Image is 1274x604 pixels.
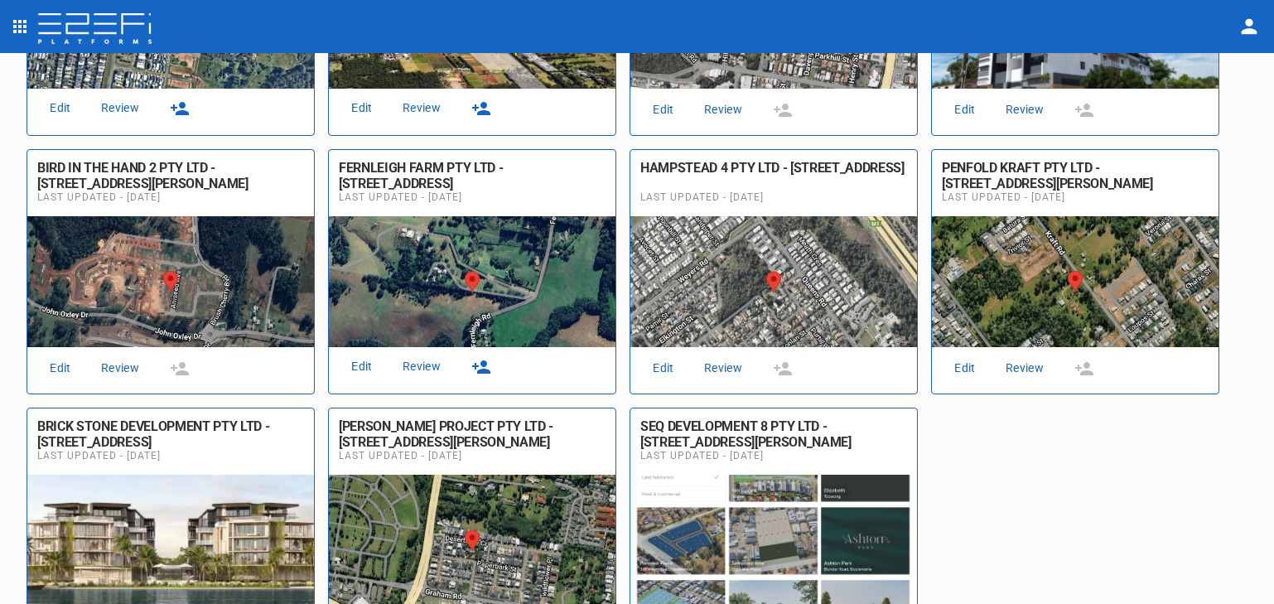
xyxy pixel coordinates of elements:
h6: BRIDGEMAN PROJECT PTY LTD - 11 Desertrose Cres, Bridgeman Downs [339,418,606,450]
img: Proposal Image [27,216,314,347]
div: BRICK STONE DEVELOPMENT PTY LTD - [STREET_ADDRESS] [37,418,304,450]
a: Edit [939,99,992,121]
a: Edit [637,99,690,121]
a: Review [998,357,1051,379]
h6: BIRD IN THE HAND 2 PTY LTD - 344 John Oxley Dr, Thrumster [37,160,304,191]
a: Review [998,99,1051,121]
div: FERNLEIGH FARM PTY LTD - [STREET_ADDRESS] [339,160,606,191]
h6: PENFOLD KRAFT PTY LTD - 85 Kraft Rd, Pallara [942,160,1209,191]
a: Review [94,97,147,119]
span: Last Updated - [DATE] [640,450,907,461]
span: Last Updated - [DATE] [942,191,1209,203]
img: Proposal Image [630,216,917,347]
a: Edit [335,355,388,378]
a: Edit [637,357,690,379]
a: Edit [34,357,87,379]
div: BIRD IN THE HAND 2 PTY LTD - [STREET_ADDRESS][PERSON_NAME] [37,160,304,191]
a: Review [697,99,750,121]
span: Last Updated - [DATE] [37,450,304,461]
img: Proposal Image [932,216,1219,347]
div: HAMPSTEAD 4 PTY LTD - [STREET_ADDRESS] [640,160,907,176]
h6: BRICK STONE DEVELOPMENT PTY LTD - 580 Nerang Broadbeach Rd, Carrara [37,418,304,450]
a: Review [395,355,448,378]
div: SEQ DEVELOPMENT 8 PTY LTD - [STREET_ADDRESS][PERSON_NAME] [640,418,907,450]
a: Edit [335,97,388,119]
a: Review [697,357,750,379]
span: Last Updated - [DATE] [640,191,907,203]
a: Review [94,357,147,379]
a: Review [395,97,448,119]
a: Edit [939,357,992,379]
span: Last Updated - [DATE] [339,191,606,203]
div: PENFOLD KRAFT PTY LTD - [STREET_ADDRESS][PERSON_NAME] [942,160,1209,191]
h6: SEQ DEVELOPMENT 8 PTY LTD - 103 Elizabeth St, Toowong [640,418,907,450]
h6: HAMPSTEAD 4 PTY LTD - 15 Aramis Pl, Nudgee [640,160,907,191]
span: Last Updated - [DATE] [339,450,606,461]
span: Last Updated - [DATE] [37,191,304,203]
a: Edit [34,97,87,119]
h6: FERNLEIGH FARM PTY LTD - 663 Fernleigh Rd, Brooklet [339,160,606,191]
img: Proposal Image [329,216,615,347]
div: [PERSON_NAME] PROJECT PTY LTD - [STREET_ADDRESS][PERSON_NAME][PERSON_NAME] [339,418,606,466]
